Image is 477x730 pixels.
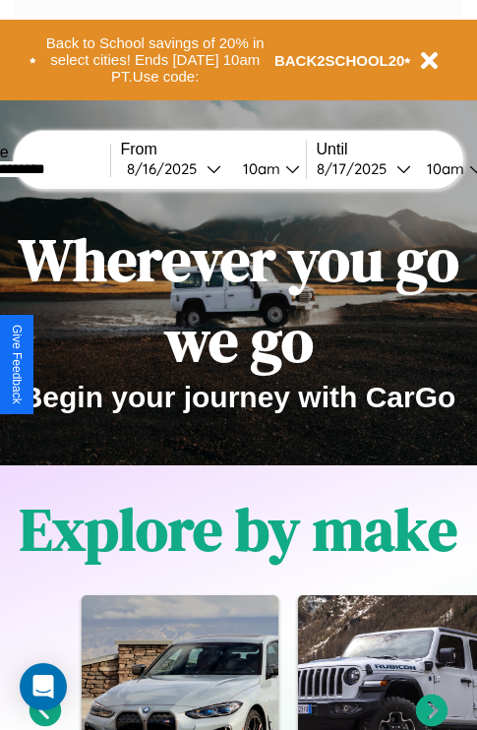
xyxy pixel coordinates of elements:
[233,159,285,178] div: 10am
[20,663,67,710] div: Open Intercom Messenger
[127,159,207,178] div: 8 / 16 / 2025
[121,141,306,158] label: From
[227,158,306,179] button: 10am
[274,52,405,69] b: BACK2SCHOOL20
[121,158,227,179] button: 8/16/2025
[36,30,274,91] button: Back to School savings of 20% in select cities! Ends [DATE] 10am PT.Use code:
[417,159,469,178] div: 10am
[20,489,457,570] h1: Explore by make
[317,159,396,178] div: 8 / 17 / 2025
[10,325,24,404] div: Give Feedback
